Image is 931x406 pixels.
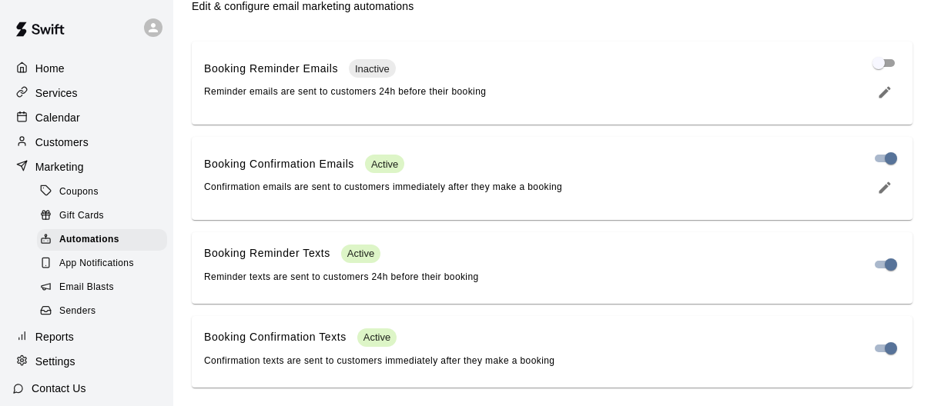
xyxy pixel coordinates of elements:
span: App Notifications [59,256,134,271]
p: Customers [35,135,89,150]
p: Booking Reminder Texts [204,245,330,261]
p: Home [35,61,65,76]
p: Booking Reminder Emails [204,61,338,77]
a: Automations [37,228,173,252]
div: Email Blasts [37,277,167,298]
span: Active [357,331,397,343]
a: Coupons [37,180,173,204]
a: Senders [37,300,173,324]
a: Calendar [12,106,161,129]
div: App Notifications [37,253,167,275]
span: Coupons [59,185,99,200]
a: App Notifications [37,252,173,276]
a: Home [12,57,161,80]
a: Marketing [12,155,161,178]
p: Reports [35,329,74,344]
a: Email Blasts [37,276,173,300]
span: Reminder texts are sent to customers 24h before their booking [204,271,479,282]
a: Settings [12,350,161,373]
span: Active [341,248,380,259]
p: Services [35,85,78,101]
span: Senders [59,304,96,319]
span: Email Blasts [59,280,114,295]
span: Reminder emails are sent to customers 24h before their booking [204,86,486,97]
span: Confirmation texts are sent to customers immediately after they make a booking [204,355,554,366]
p: Marketing [35,159,84,175]
span: Gift Cards [59,208,104,224]
div: Automations [37,229,167,251]
span: Active [365,158,404,170]
p: Booking Confirmation Emails [204,156,354,172]
a: Gift Cards [37,204,173,228]
a: Customers [12,131,161,154]
a: Services [12,82,161,105]
div: Coupons [37,181,167,203]
span: Automations [59,232,119,248]
p: Booking Confirmation Texts [204,329,347,345]
div: Gift Cards [37,205,167,227]
div: Senders [37,301,167,322]
span: Confirmation emails are sent to customers immediately after they make a booking [204,181,562,192]
p: Contact Us [32,381,86,396]
button: edit [869,78,900,106]
button: edit [869,174,900,201]
p: Settings [35,354,75,369]
p: Calendar [35,110,80,125]
span: Inactive [349,63,396,75]
a: Reports [12,325,161,348]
